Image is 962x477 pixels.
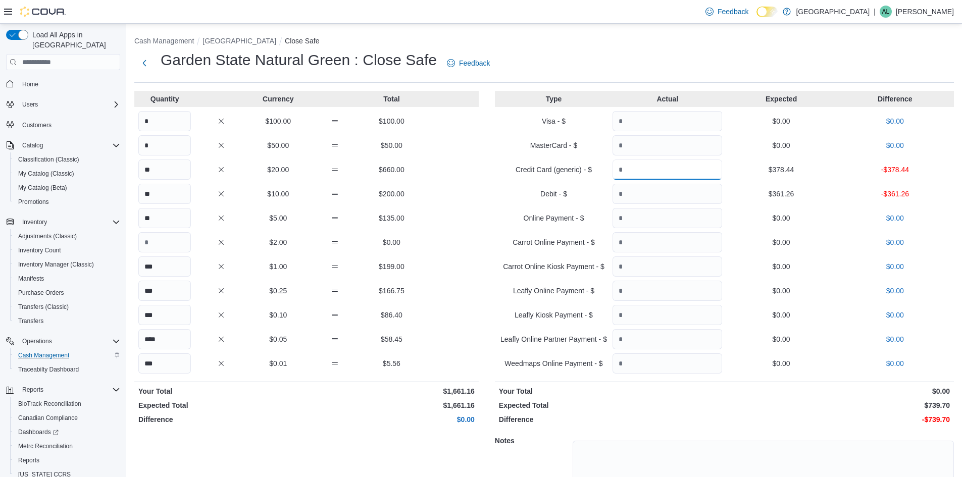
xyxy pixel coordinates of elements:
[365,213,418,223] p: $135.00
[18,275,44,283] span: Manifests
[14,182,71,194] a: My Catalog (Beta)
[499,94,609,104] p: Type
[14,349,73,361] a: Cash Management
[10,397,124,411] button: BioTrack Reconciliation
[28,30,120,50] span: Load All Apps in [GEOGRAPHIC_DATA]
[138,329,191,349] input: Quantity
[499,334,609,344] p: Leafly Online Partner Payment - $
[202,37,276,45] button: [GEOGRAPHIC_DATA]
[14,398,85,410] a: BioTrack Reconciliation
[138,232,191,252] input: Quantity
[22,121,52,129] span: Customers
[365,165,418,175] p: $660.00
[252,189,305,199] p: $10.00
[10,181,124,195] button: My Catalog (Beta)
[14,258,98,271] a: Inventory Manager (Classic)
[365,116,418,126] p: $100.00
[840,237,950,247] p: $0.00
[252,165,305,175] p: $20.00
[613,111,722,131] input: Quantity
[18,232,77,240] span: Adjustments (Classic)
[443,53,494,73] a: Feedback
[10,286,124,300] button: Purchase Orders
[613,135,722,155] input: Quantity
[840,140,950,150] p: $0.00
[14,168,120,180] span: My Catalog (Classic)
[161,50,437,70] h1: Garden State Natural Green : Close Safe
[840,213,950,223] p: $0.00
[252,94,305,104] p: Currency
[726,334,836,344] p: $0.00
[495,431,571,451] h5: Notes
[365,358,418,368] p: $5.56
[18,216,120,228] span: Inventory
[138,94,191,104] p: Quantity
[10,425,124,439] a: Dashboards
[365,140,418,150] p: $50.00
[18,119,56,131] a: Customers
[14,315,47,327] a: Transfers
[14,287,68,299] a: Purchase Orders
[726,140,836,150] p: $0.00
[14,349,120,361] span: Cash Management
[726,189,836,199] p: $361.26
[14,153,83,166] a: Classification (Classic)
[18,78,42,90] a: Home
[18,139,47,151] button: Catalog
[10,348,124,362] button: Cash Management
[14,363,83,376] a: Traceabilty Dashboard
[10,362,124,377] button: Traceabilty Dashboard
[10,167,124,181] button: My Catalog (Classic)
[14,363,120,376] span: Traceabilty Dashboard
[14,454,120,466] span: Reports
[14,301,73,313] a: Transfers (Classic)
[138,281,191,301] input: Quantity
[365,310,418,320] p: $86.40
[18,335,56,347] button: Operations
[22,386,43,394] span: Reports
[309,414,475,425] p: $0.00
[14,426,120,438] span: Dashboards
[499,189,609,199] p: Debit - $
[18,456,39,464] span: Reports
[499,213,609,223] p: Online Payment - $
[882,6,890,18] span: AL
[18,198,49,206] span: Promotions
[18,351,69,359] span: Cash Management
[309,386,475,396] p: $1,661.16
[18,98,42,111] button: Users
[613,232,722,252] input: Quantity
[138,414,305,425] p: Difference
[14,426,63,438] a: Dashboards
[14,412,82,424] a: Canadian Compliance
[365,94,418,104] p: Total
[138,353,191,374] input: Quantity
[14,258,120,271] span: Inventory Manager (Classic)
[285,37,319,45] button: Close Safe
[840,94,950,104] p: Difference
[14,168,78,180] a: My Catalog (Classic)
[18,303,69,311] span: Transfers (Classic)
[14,287,120,299] span: Purchase Orders
[18,442,73,450] span: Metrc Reconciliation
[499,261,609,272] p: Carrot Online Kiosk Payment - $
[840,358,950,368] p: $0.00
[14,440,120,452] span: Metrc Reconciliation
[10,272,124,286] button: Manifests
[613,256,722,277] input: Quantity
[613,94,722,104] p: Actual
[2,383,124,397] button: Reports
[252,358,305,368] p: $0.01
[613,353,722,374] input: Quantity
[138,400,305,410] p: Expected Total
[2,97,124,112] button: Users
[726,386,950,396] p: $0.00
[365,189,418,199] p: $200.00
[252,116,305,126] p: $100.00
[14,398,120,410] span: BioTrack Reconciliation
[499,414,723,425] p: Difference
[613,208,722,228] input: Quantity
[726,286,836,296] p: $0.00
[18,414,78,422] span: Canadian Compliance
[18,139,120,151] span: Catalog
